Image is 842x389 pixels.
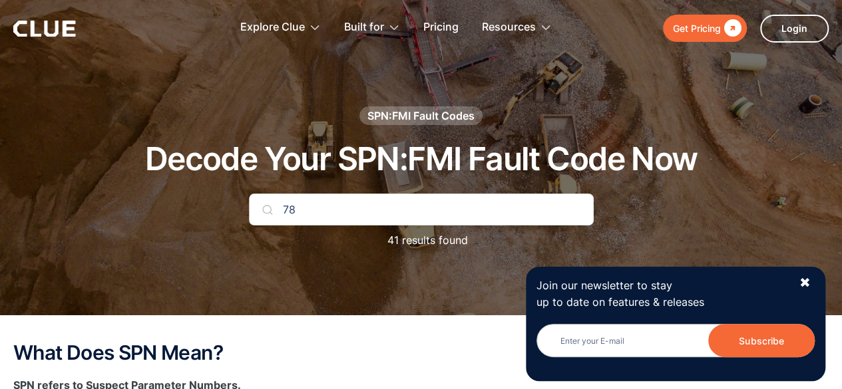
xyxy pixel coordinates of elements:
[536,277,787,311] p: Join our newsletter to stay up to date on features & releases
[249,194,594,225] input: Search Your Code...
[721,20,741,37] div: 
[240,7,305,49] div: Explore Clue
[536,324,815,370] form: Newsletter
[13,342,829,364] h2: What Does SPN Mean?
[482,7,536,49] div: Resources
[760,15,829,43] a: Login
[536,324,815,357] input: Enter your E-mail
[673,20,721,37] div: Get Pricing
[708,324,815,357] input: Subscribe
[799,275,810,291] div: ✖
[344,7,400,49] div: Built for
[145,142,698,177] h1: Decode Your SPN:FMI Fault Code Now
[367,108,475,123] div: SPN:FMI Fault Codes
[482,7,552,49] div: Resources
[374,232,468,249] p: 41 results found
[663,15,747,42] a: Get Pricing
[344,7,384,49] div: Built for
[240,7,321,49] div: Explore Clue
[423,7,459,49] a: Pricing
